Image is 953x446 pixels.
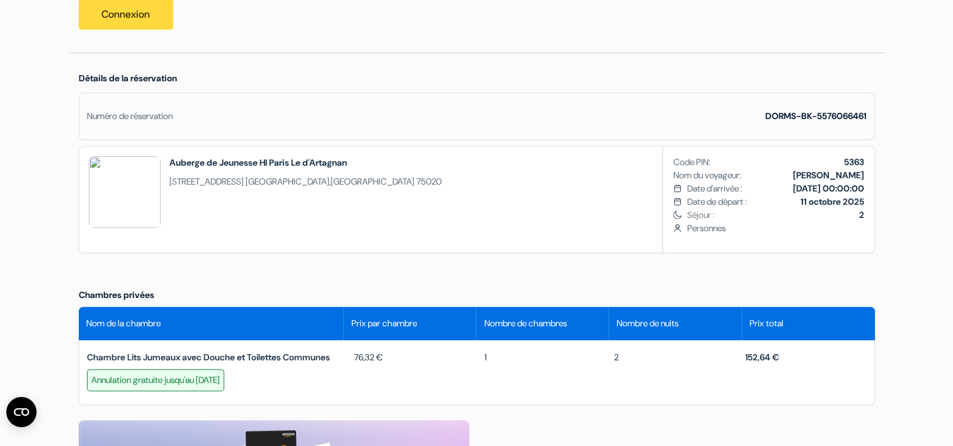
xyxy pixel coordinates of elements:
img: UTdcYgQwBDBWZVYy [89,156,161,228]
span: [GEOGRAPHIC_DATA] [246,176,329,187]
b: 5363 [844,156,864,168]
span: Nom du voyageur: [673,169,741,182]
button: Ouvrir le widget CMP [6,397,37,427]
span: Date d'arrivée : [687,182,742,195]
span: Nombre de nuits [617,317,678,330]
span: 152,64 € [745,352,779,363]
span: Prix par chambre [351,317,417,330]
div: Annulation gratuite jusqu'au [DATE] [87,369,224,391]
h2: Auberge de Jeunesse HI Paris Le d'Artagnan [169,156,442,169]
div: 1 [476,351,606,364]
span: Séjour : [687,209,864,222]
b: [DATE] 00:00:00 [793,183,864,194]
span: Personnes [687,222,864,235]
span: Détails de la réservation [79,72,177,84]
span: Chambres privées [79,289,154,300]
div: Numéro de réservation [87,110,173,123]
span: Date de départ : [687,195,746,209]
span: Chambre Lits Jumeaux avec Douche et Toilettes Communes [87,352,330,363]
span: 76,32 € [346,351,383,364]
span: [GEOGRAPHIC_DATA] [331,176,414,187]
span: 75020 [416,176,442,187]
span: Prix total [750,317,784,330]
b: [PERSON_NAME] [793,169,864,181]
strong: DORMS-BK-5576066461 [765,110,867,122]
span: [STREET_ADDRESS] [169,176,244,187]
b: 2 [859,209,864,220]
span: , [169,175,442,188]
span: Nom de la chambre [86,317,161,330]
b: 11 octobre 2025 [801,196,864,207]
span: Nombre de chambres [484,317,566,330]
span: Code PIN: [673,156,710,169]
div: 2 [607,351,736,364]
